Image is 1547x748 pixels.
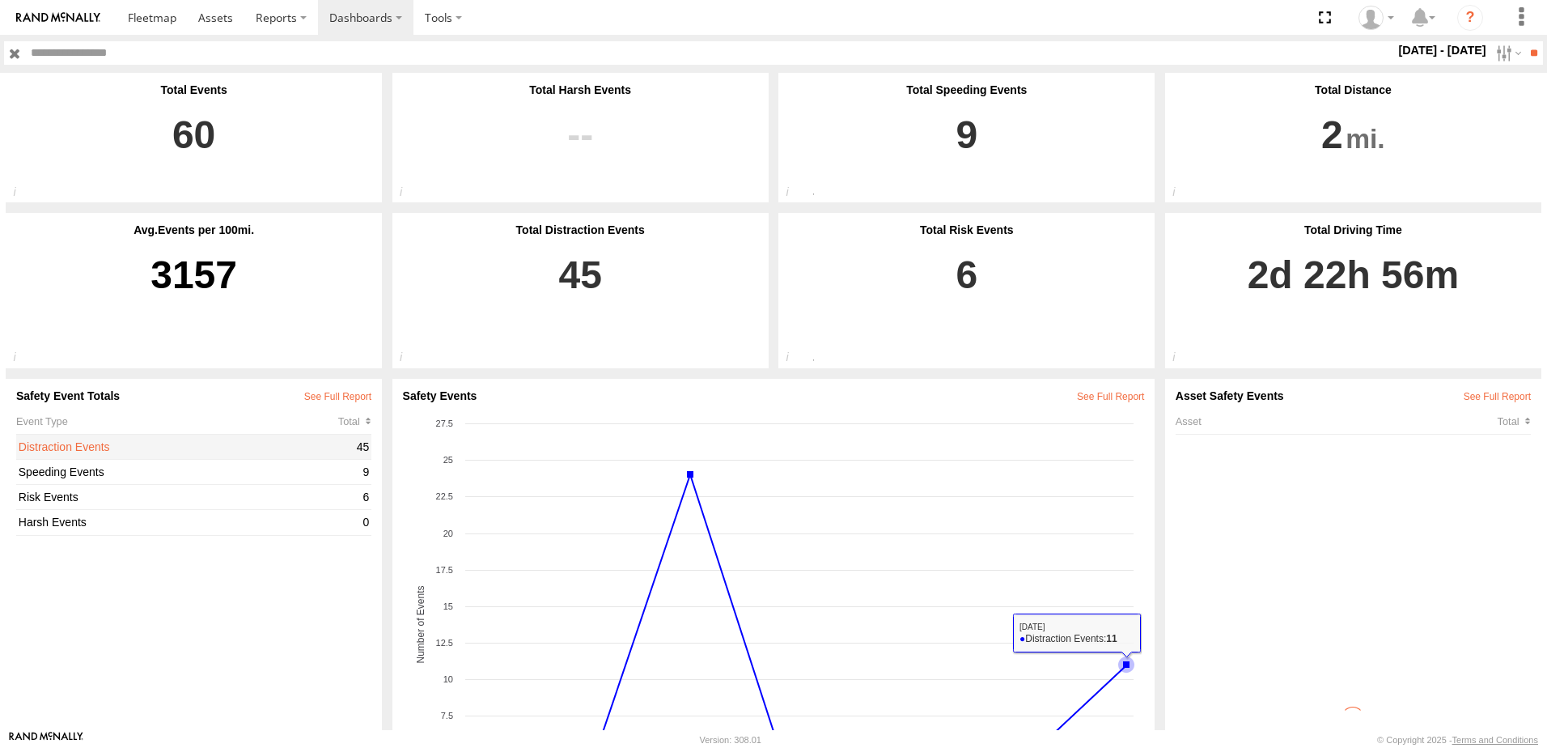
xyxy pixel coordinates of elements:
div: 3157 [16,236,371,358]
tspan: 22.5 [435,491,452,501]
div: Total number of Speeding events reported within the specified date range and applied filters [778,185,813,203]
tspan: Number of Events [414,585,426,663]
a: 60 [16,96,371,192]
div: Total Distraction Events [403,223,758,236]
div: Total distance travelled within the specified date range and applied filters [1165,185,1200,203]
div: Total Harsh Events [403,83,758,96]
tspan: 27.5 [435,419,452,428]
div: The average number of safety events reported per 100 within the specified date range and applied ... [6,351,40,368]
div: Yerlin Castro [1353,6,1400,30]
div: Total number of Distraction events reported within the specified date range and applied filters [392,351,427,368]
div: 6 [361,487,371,507]
div: Total driving time within the specified date range and applied filters [1165,351,1200,368]
tspan: 15 [443,601,452,611]
div: Asset [1176,415,1498,427]
a: 45 [403,236,758,358]
i: ? [1457,5,1483,31]
a: View Harsh Events on Events Report [403,96,758,192]
tspan: 7.5 [440,711,452,720]
div: Total Distance [1176,83,1531,96]
div: © Copyright 2025 - [1377,735,1538,745]
div: Safety Events [403,389,1145,402]
div: 45 [354,437,371,457]
a: View All Events in Safety Report [1077,391,1144,402]
tspan: 20 [443,529,452,538]
div: Total number of Risk events reported within the specified date range and applied filters [778,351,813,368]
div: Total Speeding Events [789,83,1144,96]
tspan: 12.5 [435,638,452,648]
div: Asset Safety Events [1176,389,1531,402]
div: Total number of Harsh driving events reported within the specified date range and applied filters [392,185,427,203]
a: Visit our Website [9,732,83,748]
div: Safety Event Totals [16,389,371,402]
div: Total Events [16,83,371,96]
a: 6 [789,236,1144,358]
label: [DATE] - [DATE] [1395,41,1490,59]
a: Speeding Events [19,465,358,479]
a: 2d 22h 56m [1176,236,1531,358]
a: 9 [789,96,1144,192]
tspan: 25 [443,455,452,465]
tspan: 10 [443,674,452,684]
div: Total number of safety events reported within the specified date range and applied filters [6,185,40,203]
div: Click to Sort [338,415,371,427]
div: Event Type [16,415,338,427]
div: 0 [361,513,371,533]
a: 2 [1176,96,1531,192]
div: 9 [361,462,371,482]
a: Harsh Events [19,515,358,529]
div: Version: 308.01 [700,735,761,745]
img: rand-logo.svg [16,12,100,23]
a: Risk Events [19,490,358,504]
tspan: 17.5 [435,565,452,575]
a: Distraction Events [19,440,352,454]
div: Total Driving Time [1176,223,1531,236]
label: Search Filter Options [1490,41,1524,65]
div: Click to Sort [1498,415,1531,427]
a: Terms and Conditions [1452,735,1538,745]
div: Total Risk Events [789,223,1144,236]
